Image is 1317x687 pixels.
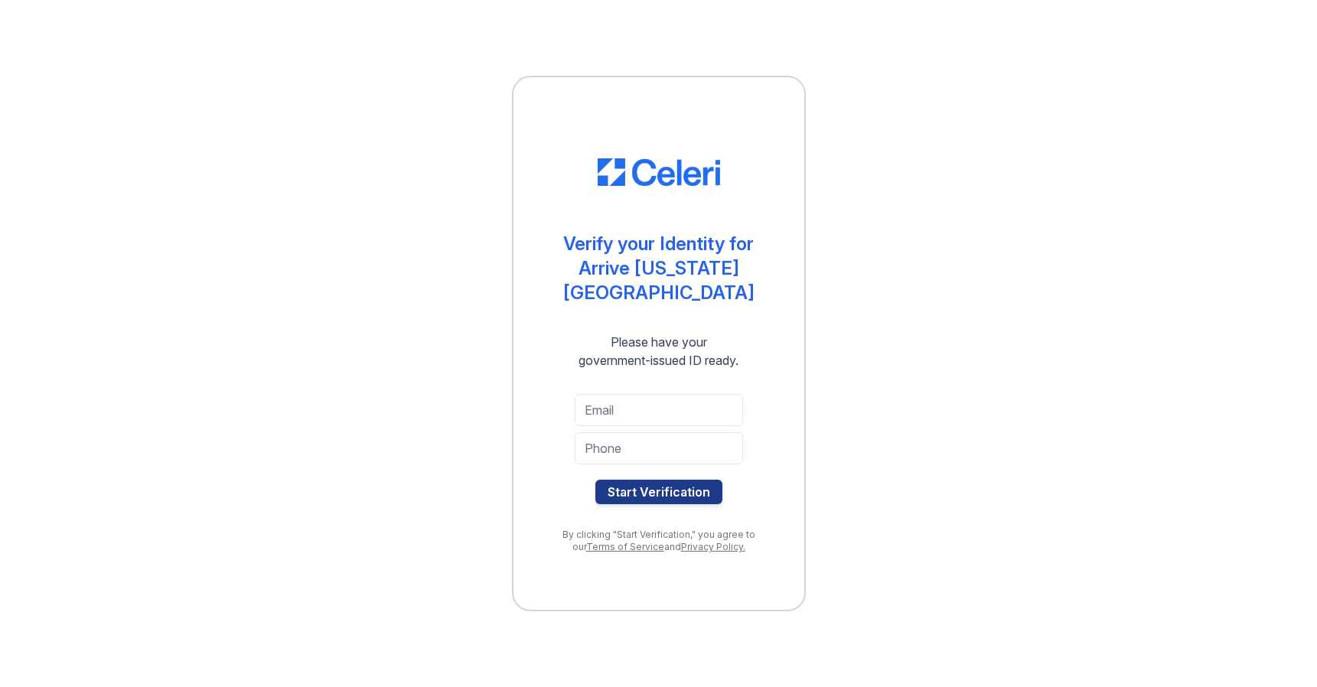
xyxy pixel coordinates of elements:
a: Terms of Service [586,541,664,552]
img: CE_Logo_Blue-a8612792a0a2168367f1c8372b55b34899dd931a85d93a1a3d3e32e68fde9ad4.png [598,158,720,186]
input: Email [575,394,743,426]
div: Verify your Identity for Arrive [US_STATE][GEOGRAPHIC_DATA] [544,232,774,305]
button: Start Verification [595,480,722,504]
div: Please have your government-issued ID ready. [551,333,766,370]
input: Phone [575,432,743,464]
div: By clicking "Start Verification," you agree to our and [544,529,774,553]
a: Privacy Policy. [681,541,745,552]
